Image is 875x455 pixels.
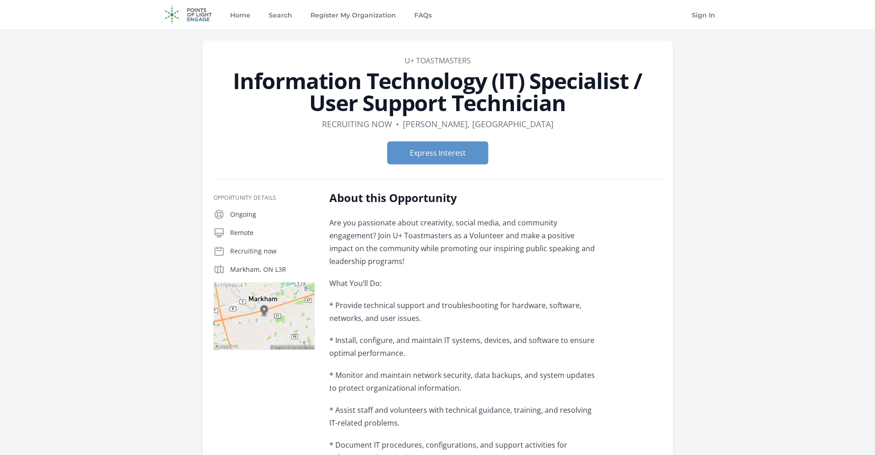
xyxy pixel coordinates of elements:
[230,247,315,256] p: Recruiting now
[403,118,553,130] dd: [PERSON_NAME], [GEOGRAPHIC_DATA]
[329,191,598,205] h2: About this Opportunity
[214,282,315,350] img: Map
[329,299,598,325] p: * Provide technical support and troubleshooting for hardware, software, networks, and user issues.
[329,369,598,394] p: * Monitor and maintain network security, data backups, and system updates to protect organization...
[329,404,598,429] p: * Assist staff and volunteers with technical guidance, training, and resolving IT-related problems.
[230,210,315,219] p: Ongoing
[396,118,399,130] div: •
[387,141,488,164] button: Express Interest
[230,265,315,274] p: Markham, ON L3R
[322,118,392,130] dd: Recruiting now
[329,216,598,268] p: Are you passionate about creativity, social media, and community engagement? Join U+ Toastmasters...
[214,194,315,202] h3: Opportunity Details
[329,277,598,290] p: What You’ll Do:
[329,334,598,360] p: * Install, configure, and maintain IT systems, devices, and software to ensure optimal performance.
[214,70,662,114] h1: Information Technology (IT) Specialist / User Support Technician
[405,56,471,66] a: U+ Toastmasters
[230,228,315,237] p: Remote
